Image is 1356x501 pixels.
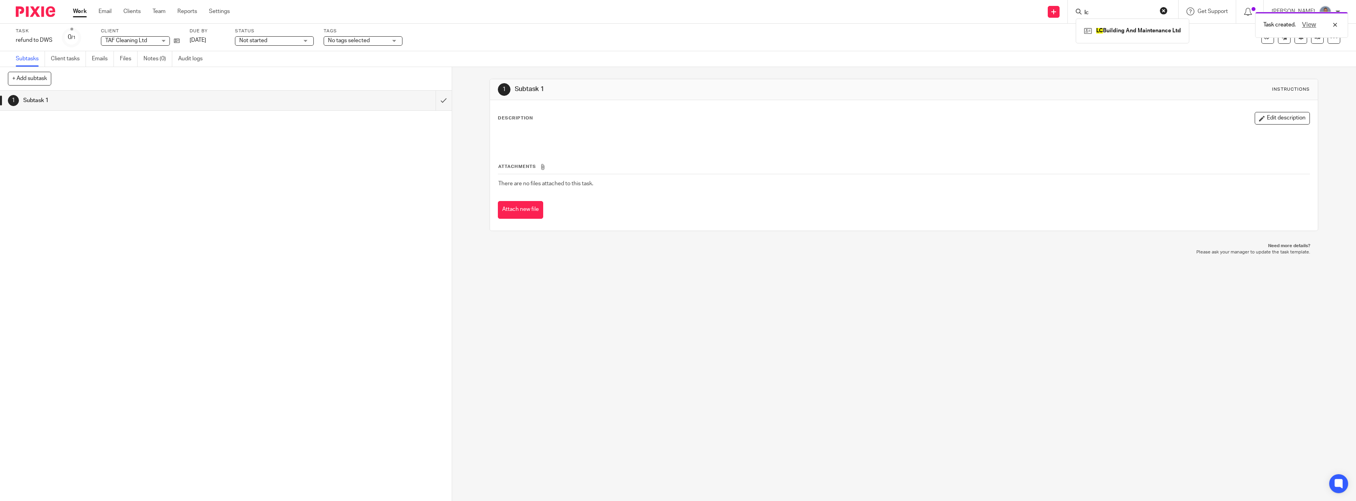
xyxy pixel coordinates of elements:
[101,28,180,34] label: Client
[239,38,267,43] span: Not started
[16,28,52,34] label: Task
[515,85,921,93] h1: Subtask 1
[1300,20,1319,30] button: View
[92,51,114,67] a: Emails
[190,37,206,43] span: [DATE]
[497,243,1310,249] p: Need more details?
[68,33,76,42] div: 0
[190,28,225,34] label: Due by
[23,95,293,106] h1: Subtask 1
[153,7,166,15] a: Team
[71,35,76,40] small: /1
[1272,86,1310,93] div: Instructions
[498,83,510,96] div: 1
[73,7,87,15] a: Work
[1255,112,1310,125] button: Edit description
[497,249,1310,255] p: Please ask your manager to update the task template.
[120,51,138,67] a: Files
[123,7,141,15] a: Clients
[498,201,543,219] button: Attach new file
[178,51,209,67] a: Audit logs
[324,28,402,34] label: Tags
[8,95,19,106] div: 1
[498,181,593,186] span: There are no files attached to this task.
[105,38,147,43] span: TAF Cleaning Ltd
[16,36,52,44] div: refund to DWS
[16,51,45,67] a: Subtasks
[8,72,51,85] button: + Add subtask
[16,6,55,17] img: Pixie
[1263,21,1296,29] p: Task created.
[1319,6,1332,18] img: James%20Headshot.png
[328,38,370,43] span: No tags selected
[209,7,230,15] a: Settings
[235,28,314,34] label: Status
[143,51,172,67] a: Notes (0)
[99,7,112,15] a: Email
[498,115,533,121] p: Description
[177,7,197,15] a: Reports
[498,164,536,169] span: Attachments
[51,51,86,67] a: Client tasks
[1160,7,1168,15] button: Clear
